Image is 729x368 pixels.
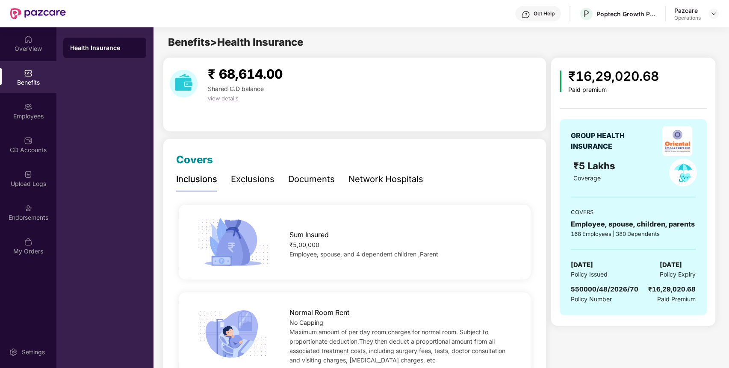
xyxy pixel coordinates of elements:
[170,70,198,97] img: download
[571,285,638,293] span: 550000/48/2026/70
[24,238,32,246] img: svg+xml;base64,PHN2ZyBpZD0iTXlfT3JkZXJzIiBkYXRhLW5hbWU9Ik15IE9yZGVycyIgeG1sbnM9Imh0dHA6Ly93d3cudz...
[568,66,659,86] div: ₹16,29,020.68
[674,15,701,21] div: Operations
[288,173,335,186] div: Documents
[24,136,32,145] img: svg+xml;base64,PHN2ZyBpZD0iQ0RfQWNjb3VudHMiIGRhdGEtbmFtZT0iQ0QgQWNjb3VudHMiIHhtbG5zPSJodHRwOi8vd3...
[24,170,32,179] img: svg+xml;base64,PHN2ZyBpZD0iVXBsb2FkX0xvZ3MiIGRhdGEtbmFtZT0iVXBsb2FkIExvZ3MiIHhtbG5zPSJodHRwOi8vd3...
[571,219,696,230] div: Employee, spouse, children, parents
[560,71,562,92] img: icon
[208,95,239,102] span: view details
[231,173,274,186] div: Exclusions
[289,318,515,327] div: No Capping
[568,86,659,94] div: Paid premium
[176,153,213,166] span: Covers
[648,284,696,294] div: ₹16,29,020.68
[168,36,303,48] span: Benefits > Health Insurance
[208,66,283,82] span: ₹ 68,614.00
[289,328,505,364] span: Maximum amount of per day room charges for normal room. Subject to proportionate deduction,They t...
[534,10,555,17] div: Get Help
[24,103,32,111] img: svg+xml;base64,PHN2ZyBpZD0iRW1wbG95ZWVzIiB4bWxucz0iaHR0cDovL3d3dy53My5vcmcvMjAwMC9zdmciIHdpZHRoPS...
[24,69,32,77] img: svg+xml;base64,PHN2ZyBpZD0iQmVuZWZpdHMiIHhtbG5zPSJodHRwOi8vd3d3LnczLm9yZy8yMDAwL3N2ZyIgd2lkdGg9Ij...
[573,160,618,171] span: ₹5 Lakhs
[660,260,682,270] span: [DATE]
[24,35,32,44] img: svg+xml;base64,PHN2ZyBpZD0iSG9tZSIgeG1sbnM9Imh0dHA6Ly93d3cudzMub3JnLzIwMDAvc3ZnIiB3aWR0aD0iMjAiIG...
[669,159,697,186] img: policyIcon
[289,240,515,250] div: ₹5,00,000
[571,230,696,238] div: 168 Employees | 380 Dependents
[19,348,47,356] div: Settings
[571,260,593,270] span: [DATE]
[571,295,612,303] span: Policy Number
[662,126,692,156] img: insurerLogo
[571,130,646,152] div: GROUP HEALTH INSURANCE
[657,294,696,304] span: Paid Premium
[596,10,656,18] div: Poptech Growth Private Limited
[571,270,608,279] span: Policy Issued
[660,270,696,279] span: Policy Expiry
[24,204,32,212] img: svg+xml;base64,PHN2ZyBpZD0iRW5kb3JzZW1lbnRzIiB4bWxucz0iaHR0cDovL3d3dy53My5vcmcvMjAwMC9zdmciIHdpZH...
[522,10,530,19] img: svg+xml;base64,PHN2ZyBpZD0iSGVscC0zMngzMiIgeG1sbnM9Imh0dHA6Ly93d3cudzMub3JnLzIwMDAvc3ZnIiB3aWR0aD...
[208,85,264,92] span: Shared C.D balance
[710,10,717,17] img: svg+xml;base64,PHN2ZyBpZD0iRHJvcGRvd24tMzJ4MzIiIHhtbG5zPSJodHRwOi8vd3d3LnczLm9yZy8yMDAwL3N2ZyIgd2...
[289,230,329,240] span: Sum Insured
[584,9,589,19] span: P
[289,307,349,318] span: Normal Room Rent
[176,173,217,186] div: Inclusions
[9,348,18,356] img: svg+xml;base64,PHN2ZyBpZD0iU2V0dGluZy0yMHgyMCIgeG1sbnM9Imh0dHA6Ly93d3cudzMub3JnLzIwMDAvc3ZnIiB3aW...
[571,208,696,216] div: COVERS
[573,174,601,182] span: Coverage
[195,307,272,361] img: icon
[348,173,423,186] div: Network Hospitals
[195,215,272,269] img: icon
[70,44,139,52] div: Health Insurance
[289,250,438,258] span: Employee, spouse, and 4 dependent children ,Parent
[10,8,66,19] img: New Pazcare Logo
[674,6,701,15] div: Pazcare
